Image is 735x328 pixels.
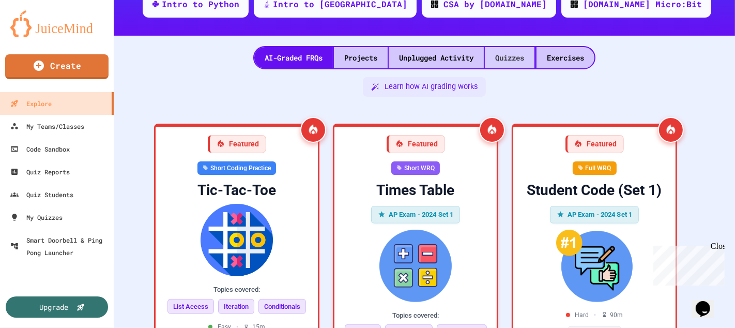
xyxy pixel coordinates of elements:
div: Student Code (Set 1) [522,181,667,200]
div: Quizzes [485,47,534,68]
iframe: chat widget [692,287,725,318]
div: Short Coding Practice [197,161,276,175]
div: Quiz Students [10,188,73,201]
span: List Access [167,299,214,315]
div: Projects [334,47,388,68]
span: • [594,310,596,320]
img: Tic-Tac-Toe [164,204,310,276]
div: Code Sandbox [10,143,70,155]
div: Featured [208,135,266,153]
div: Chat with us now!Close [4,4,71,66]
div: Times Table [343,181,488,200]
div: AP Exam - 2024 Set 1 [371,206,461,223]
img: logo-orange.svg [10,10,103,37]
div: Topics covered: [164,285,310,295]
div: Hard 90 m [566,310,623,320]
span: Iteration [218,299,254,315]
div: Tic-Tac-Toe [164,181,310,200]
div: Exercises [537,47,594,68]
div: Smart Doorbell & Ping Pong Launcher [10,234,110,259]
span: Conditionals [258,299,306,315]
div: Upgrade [40,302,69,312]
div: My Quizzes [10,211,63,223]
span: Learn how AI grading works [385,81,478,93]
iframe: chat widget [649,242,725,286]
div: My Teams/Classes [10,120,84,132]
div: Featured [565,135,624,153]
img: Times Table [343,230,488,302]
img: CODE_logo_RGB.png [571,1,578,8]
div: Explore [10,97,52,110]
img: CODE_logo_RGB.png [431,1,438,8]
img: Student Code (Set 1) [522,230,667,302]
div: Featured [387,135,445,153]
div: Short WRQ [391,161,440,175]
a: Create [5,54,109,79]
div: Full WRQ [573,161,617,175]
div: AI-Graded FRQs [254,47,333,68]
div: AP Exam - 2024 Set 1 [550,206,639,223]
div: Unplugged Activity [389,47,484,68]
div: Quiz Reports [10,166,70,178]
div: Topics covered: [343,310,488,321]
